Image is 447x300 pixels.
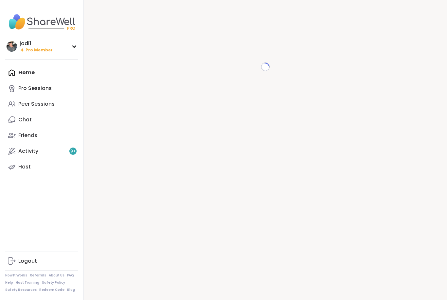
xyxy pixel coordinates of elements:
span: Pro Member [26,47,53,53]
a: Activity9+ [5,143,78,159]
a: Peer Sessions [5,96,78,112]
div: Friends [18,132,37,139]
a: Help [5,280,13,285]
a: Host [5,159,78,175]
a: Safety Policy [42,280,65,285]
a: Chat [5,112,78,128]
a: About Us [49,273,64,278]
a: Friends [5,128,78,143]
a: Redeem Code [39,288,64,292]
span: 9 + [70,149,76,154]
div: Chat [18,116,32,123]
a: How It Works [5,273,27,278]
div: Host [18,163,31,170]
div: Peer Sessions [18,100,55,108]
div: jodi1 [20,40,53,47]
img: ShareWell Nav Logo [5,10,78,33]
a: Logout [5,253,78,269]
div: Activity [18,148,38,155]
a: Pro Sessions [5,80,78,96]
a: FAQ [67,273,74,278]
a: Host Training [16,280,39,285]
div: Logout [18,257,37,265]
a: Blog [67,288,75,292]
a: Safety Resources [5,288,37,292]
a: Referrals [30,273,46,278]
div: Pro Sessions [18,85,52,92]
img: jodi1 [7,41,17,52]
